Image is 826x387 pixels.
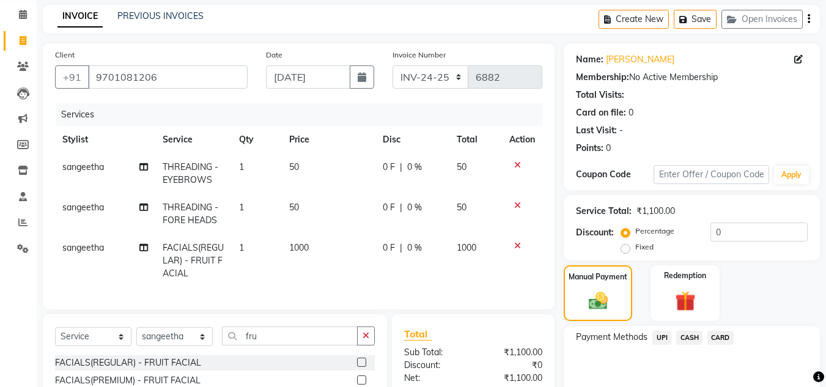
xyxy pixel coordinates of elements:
div: No Active Membership [576,71,808,84]
div: Services [56,103,551,126]
span: THREADING - EYEBROWS [163,161,218,185]
span: | [400,201,402,214]
button: Create New [599,10,669,29]
input: Search or Scan [222,326,358,345]
label: Date [266,50,282,61]
span: Total [404,328,432,341]
img: _gift.svg [669,289,702,314]
span: sangeetha [62,242,104,253]
div: ₹1,100.00 [473,346,551,359]
span: 50 [289,202,299,213]
th: Service [155,126,231,153]
input: Search by Name/Mobile/Email/Code [88,65,248,89]
button: Apply [774,166,809,184]
label: Invoice Number [393,50,446,61]
span: CASH [676,331,702,345]
span: 0 % [407,161,422,174]
span: FACIALS(REGULAR) - FRUIT FACIAL [163,242,224,279]
span: 1000 [457,242,476,253]
div: Discount: [576,226,614,239]
th: Price [282,126,375,153]
span: 1 [239,161,244,172]
span: 0 % [407,201,422,214]
button: Open Invoices [721,10,803,29]
div: Name: [576,53,603,66]
div: FACIALS(PREMIUM) - FRUIT FACIAL [55,374,201,387]
span: 1 [239,202,244,213]
span: UPI [652,331,671,345]
div: Discount: [395,359,473,372]
span: 1000 [289,242,309,253]
div: Net: [395,372,473,385]
a: [PERSON_NAME] [606,53,674,66]
button: +91 [55,65,89,89]
span: 0 % [407,241,422,254]
span: | [400,161,402,174]
span: sangeetha [62,202,104,213]
label: Client [55,50,75,61]
th: Qty [232,126,282,153]
span: THREADING - FORE HEADS [163,202,218,226]
span: 0 F [383,161,395,174]
label: Redemption [664,270,706,281]
span: Payment Methods [576,331,647,344]
span: 50 [457,161,466,172]
div: Total Visits: [576,89,624,101]
div: ₹0 [473,359,551,372]
div: Last Visit: [576,124,617,137]
th: Total [449,126,502,153]
th: Stylist [55,126,155,153]
span: 50 [289,161,299,172]
div: Sub Total: [395,346,473,359]
th: Disc [375,126,449,153]
label: Fixed [635,241,654,252]
div: 0 [606,142,611,155]
div: Membership: [576,71,629,84]
span: CARD [707,331,734,345]
label: Manual Payment [569,271,627,282]
span: 0 F [383,201,395,214]
span: 0 F [383,241,395,254]
div: ₹1,100.00 [636,205,675,218]
span: 50 [457,202,466,213]
label: Percentage [635,226,674,237]
span: sangeetha [62,161,104,172]
span: | [400,241,402,254]
span: 1 [239,242,244,253]
div: ₹1,100.00 [473,372,551,385]
a: PREVIOUS INVOICES [117,10,204,21]
div: Coupon Code [576,168,653,181]
div: - [619,124,623,137]
div: Points: [576,142,603,155]
a: INVOICE [57,6,103,28]
div: Service Total: [576,205,632,218]
th: Action [502,126,542,153]
button: Save [674,10,717,29]
input: Enter Offer / Coupon Code [654,165,769,184]
img: _cash.svg [583,290,614,312]
div: Card on file: [576,106,626,119]
div: 0 [629,106,633,119]
div: FACIALS(REGULAR) - FRUIT FACIAL [55,356,201,369]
